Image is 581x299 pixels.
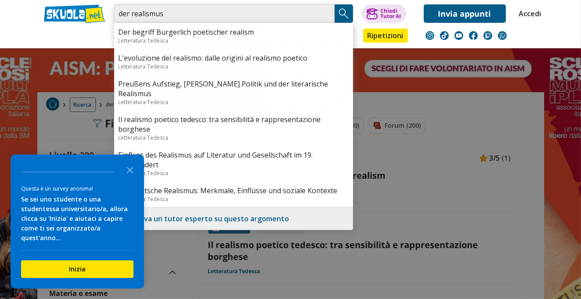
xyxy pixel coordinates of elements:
[519,4,538,23] a: Accedi
[119,115,349,134] a: Il realismo poetico tedesco: tra sensibilità e rappresentazione borghese
[21,195,134,243] div: Se sei uno studente o una studentessa universitario/a, allora clicca su 'Inizia' e aiutaci a capi...
[132,214,289,223] a: Trova un tutor esperto su questo argomento
[21,260,134,278] button: Inizia
[11,155,144,288] div: Survey
[21,184,134,193] div: Questa è un survey anonima!
[119,195,349,203] div: Letteratura Tedesca
[119,169,349,177] div: Letteratura Tedesca
[119,134,349,141] div: Letteratura Tedesca
[119,150,349,169] a: Einfluss des Realismus auf Literatur und Gesellschaft im 19. Jahrhundert
[121,161,139,178] button: Close the survey
[119,186,349,195] a: Der deutsche Realismus: Merkmale, Einflüsse und soziale Kontexte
